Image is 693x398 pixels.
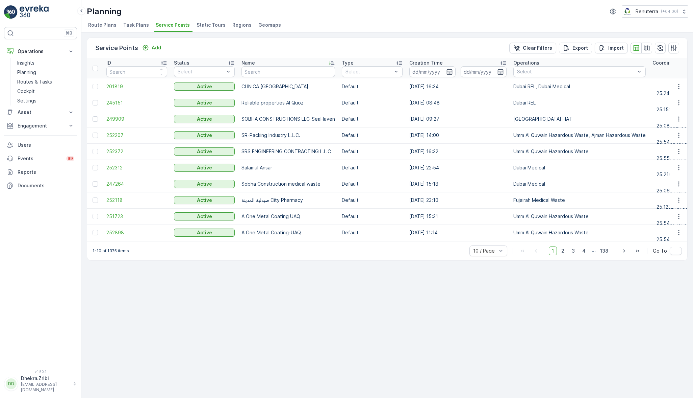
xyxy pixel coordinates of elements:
p: 1-10 of 1375 items [93,248,129,254]
p: Documents [18,182,74,189]
span: 252898 [106,229,167,236]
p: Reliable properties Al Quoz [241,99,335,106]
p: Coordinates [652,60,681,66]
div: Toggle Row Selected [93,214,98,219]
p: Active [197,213,212,220]
button: Import [595,43,628,53]
p: Umm Al Quwain Hazardous Waste [513,229,646,236]
p: Name [241,60,255,66]
a: 249909 [106,116,167,122]
a: 252312 [106,164,167,171]
td: [DATE] 16:32 [406,143,510,160]
input: dd/mm/yyyy [461,66,507,77]
p: Default [342,229,403,236]
span: Geomaps [258,22,281,28]
p: Routes & Tasks [17,78,52,85]
p: A One Metal Coating-UAQ [241,229,335,236]
td: [DATE] 14:00 [406,127,510,143]
p: Status [174,60,189,66]
p: Settings [17,97,36,104]
p: Events [18,155,62,162]
button: Active [174,212,235,220]
p: ID [106,60,111,66]
p: Fujairah Medical Waste [513,197,646,204]
p: - [457,68,459,76]
div: Toggle Row Selected [93,165,98,170]
td: [DATE] 11:14 [406,225,510,241]
span: Service Points [156,22,190,28]
button: Asset [4,106,77,119]
p: SR-Packing Industry L.L.C. [241,132,335,139]
p: Creation Time [409,60,443,66]
p: 99 [68,156,73,161]
p: Dubai Medical [513,164,646,171]
img: Screenshot_2024-07-26_at_13.33.01.png [622,8,633,15]
p: Salamul Ansar [241,164,335,171]
p: Default [342,148,403,155]
div: Toggle Row Selected [93,116,98,122]
button: Add [139,44,164,52]
span: Route Plans [88,22,117,28]
p: Default [342,164,403,171]
p: SRS ENGINEERING CONTRACTING L.L.C [241,148,335,155]
p: Active [197,148,212,155]
p: Select [345,68,392,75]
button: Export [559,43,592,53]
p: Renuterra [636,8,658,15]
a: 251723 [106,213,167,220]
p: Umm Al Quwain Hazardous Waste [513,213,646,220]
p: Active [197,132,212,139]
p: Umm Al Quwain Hazardous Waste, Ajman Hazardous Waste [513,132,646,139]
p: Dubai REL [513,99,646,106]
span: Task Plans [123,22,149,28]
p: Clear Filters [523,45,552,51]
span: 4 [579,247,589,255]
div: Toggle Row Selected [93,181,98,187]
a: 245151 [106,99,167,106]
p: Select [178,68,224,75]
button: Renuterra(+04:00) [622,5,688,18]
p: صيدلية المدينة City Pharmacy [241,197,335,204]
a: 247264 [106,181,167,187]
img: logo [4,5,18,19]
span: 252118 [106,197,167,204]
a: 201819 [106,83,167,90]
p: Users [18,142,74,148]
p: SOBHA CONSTRUCTIONS LLC-SeaHaven [241,116,335,122]
span: 138 [597,247,611,255]
img: logo_light-DOdMpM7g.png [20,5,49,19]
p: Reports [18,169,74,175]
input: dd/mm/yyyy [409,66,456,77]
button: Active [174,83,235,91]
p: Dubai REL, Dubai Medical [513,83,646,90]
div: Toggle Row Selected [93,149,98,154]
div: DD [6,378,17,389]
div: Toggle Row Selected [93,230,98,235]
p: Active [197,83,212,90]
p: ⌘B [66,30,72,36]
td: [DATE] 16:34 [406,78,510,95]
p: Planning [87,6,122,17]
td: [DATE] 22:54 [406,160,510,176]
div: Toggle Row Selected [93,84,98,89]
td: [DATE] 23:10 [406,192,510,208]
p: CLINICA [GEOGRAPHIC_DATA] [241,83,335,90]
p: Engagement [18,122,63,129]
p: Active [197,164,212,171]
a: Cockpit [15,87,77,96]
p: Umm Al Quwain Hazardous Waste [513,148,646,155]
span: 252372 [106,148,167,155]
p: Operations [18,48,63,55]
p: ... [592,247,596,255]
p: Default [342,99,403,106]
td: [DATE] 15:31 [406,208,510,225]
a: Reports [4,165,77,179]
span: 3 [569,247,578,255]
p: A One Metal Coating UAQ [241,213,335,220]
td: [DATE] 09:27 [406,111,510,127]
span: v 1.50.1 [4,370,77,374]
p: Operations [513,60,539,66]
